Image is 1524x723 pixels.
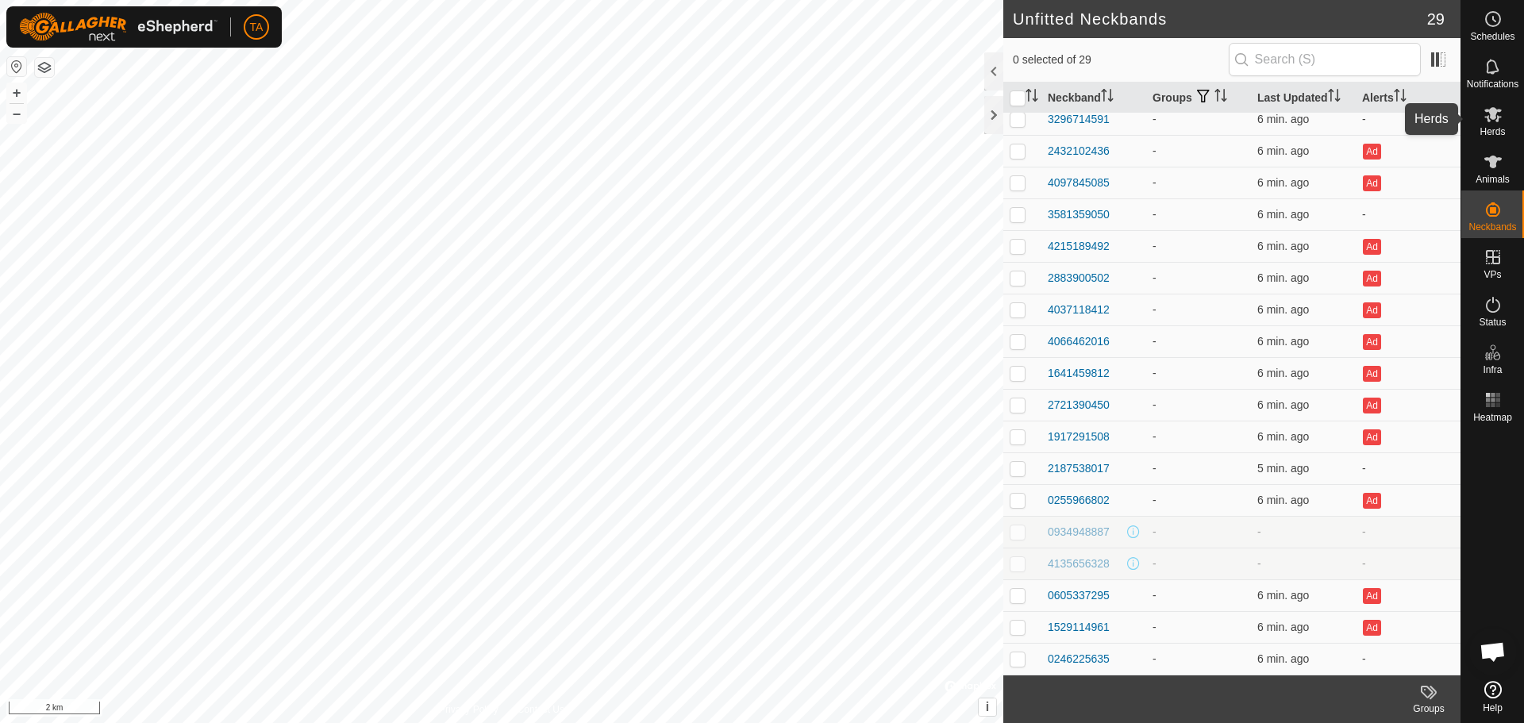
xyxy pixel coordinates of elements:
[1363,334,1380,350] button: Ad
[1356,198,1460,230] td: -
[1251,83,1356,113] th: Last Updated
[1048,270,1110,287] div: 2883900502
[1257,462,1309,475] span: Oct 1, 2025, 12:32 PM
[1356,548,1460,579] td: -
[1363,493,1380,509] button: Ad
[1257,303,1309,316] span: Oct 1, 2025, 12:32 PM
[1363,620,1380,636] button: Ad
[1363,175,1380,191] button: Ad
[1048,429,1110,445] div: 1917291508
[439,702,498,717] a: Privacy Policy
[1101,91,1114,104] p-sorticon: Activate to sort
[986,700,989,713] span: i
[7,83,26,102] button: +
[1013,52,1229,68] span: 0 selected of 29
[1363,239,1380,255] button: Ad
[1257,367,1309,379] span: Oct 1, 2025, 12:31 PM
[1257,557,1261,570] span: -
[1468,222,1516,232] span: Neckbands
[1048,619,1110,636] div: 1529114961
[250,19,264,36] span: TA
[1257,144,1309,157] span: Oct 1, 2025, 12:31 PM
[1397,702,1460,716] div: Groups
[1257,271,1309,284] span: Oct 1, 2025, 12:31 PM
[1473,413,1512,422] span: Heatmap
[1257,430,1309,443] span: Oct 1, 2025, 12:32 PM
[7,104,26,123] button: –
[1257,621,1309,633] span: Oct 1, 2025, 12:31 PM
[1146,548,1251,579] td: -
[1257,494,1309,506] span: Oct 1, 2025, 12:31 PM
[1048,143,1110,160] div: 2432102436
[1356,103,1460,135] td: -
[1470,32,1514,41] span: Schedules
[1146,294,1251,325] td: -
[1146,643,1251,675] td: -
[1048,460,1110,477] div: 2187538017
[1363,271,1380,287] button: Ad
[1356,452,1460,484] td: -
[1257,208,1309,221] span: Oct 1, 2025, 12:31 PM
[1146,103,1251,135] td: -
[1356,643,1460,675] td: -
[1328,91,1341,104] p-sorticon: Activate to sort
[1146,325,1251,357] td: -
[1356,83,1460,113] th: Alerts
[1146,230,1251,262] td: -
[1483,703,1503,713] span: Help
[1146,579,1251,611] td: -
[1146,83,1251,113] th: Groups
[1146,484,1251,516] td: -
[1146,135,1251,167] td: -
[1257,652,1309,665] span: Oct 1, 2025, 12:31 PM
[1026,91,1038,104] p-sorticon: Activate to sort
[1048,175,1110,191] div: 4097845085
[1363,429,1380,445] button: Ad
[1483,365,1502,375] span: Infra
[1467,79,1518,89] span: Notifications
[1146,611,1251,643] td: -
[1394,91,1407,104] p-sorticon: Activate to sort
[1146,452,1251,484] td: -
[1480,127,1505,137] span: Herds
[1257,240,1309,252] span: Oct 1, 2025, 12:31 PM
[1427,7,1445,31] span: 29
[1048,556,1110,572] div: 4135656328
[1257,525,1261,538] span: -
[1048,238,1110,255] div: 4215189492
[1363,588,1380,604] button: Ad
[1257,176,1309,189] span: Oct 1, 2025, 12:32 PM
[1363,144,1380,160] button: Ad
[1257,589,1309,602] span: Oct 1, 2025, 12:31 PM
[1146,262,1251,294] td: -
[1257,335,1309,348] span: Oct 1, 2025, 12:31 PM
[1146,167,1251,198] td: -
[1048,111,1110,128] div: 3296714591
[1476,175,1510,184] span: Animals
[1146,389,1251,421] td: -
[1013,10,1427,29] h2: Unfitted Neckbands
[1363,398,1380,413] button: Ad
[1048,365,1110,382] div: 1641459812
[35,58,54,77] button: Map Layers
[1048,302,1110,318] div: 4037118412
[1229,43,1421,76] input: Search (S)
[1048,397,1110,413] div: 2721390450
[1356,516,1460,548] td: -
[1048,524,1110,540] div: 0934948887
[1469,628,1517,675] div: Open chat
[1048,651,1110,667] div: 0246225635
[1363,366,1380,382] button: Ad
[1048,333,1110,350] div: 4066462016
[518,702,564,717] a: Contact Us
[7,57,26,76] button: Reset Map
[1484,270,1501,279] span: VPs
[1146,357,1251,389] td: -
[1461,675,1524,719] a: Help
[1257,398,1309,411] span: Oct 1, 2025, 12:31 PM
[1479,317,1506,327] span: Status
[1214,91,1227,104] p-sorticon: Activate to sort
[1146,198,1251,230] td: -
[979,698,996,716] button: i
[1041,83,1146,113] th: Neckband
